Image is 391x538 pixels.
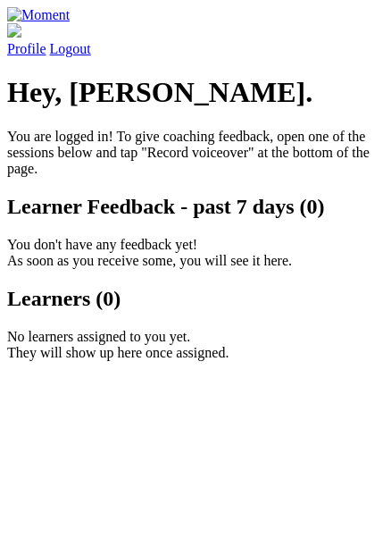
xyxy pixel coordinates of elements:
p: You are logged in! To give coaching feedback, open one of the sessions below and tap "Record voic... [7,129,384,177]
p: No learners assigned to you yet. They will show up here once assigned. [7,329,384,361]
h1: Hey, [PERSON_NAME]. [7,76,384,109]
a: Logout [50,41,91,56]
a: Profile [7,23,384,56]
img: default_avatar-b4e2223d03051bc43aaaccfb402a43260a3f17acc7fafc1603fdf008d6cba3c9.png [7,23,21,38]
img: Moment [7,7,70,23]
h2: Learner Feedback - past 7 days (0) [7,195,384,219]
h2: Learners (0) [7,287,384,311]
p: You don't have any feedback yet! As soon as you receive some, you will see it here. [7,237,384,269]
